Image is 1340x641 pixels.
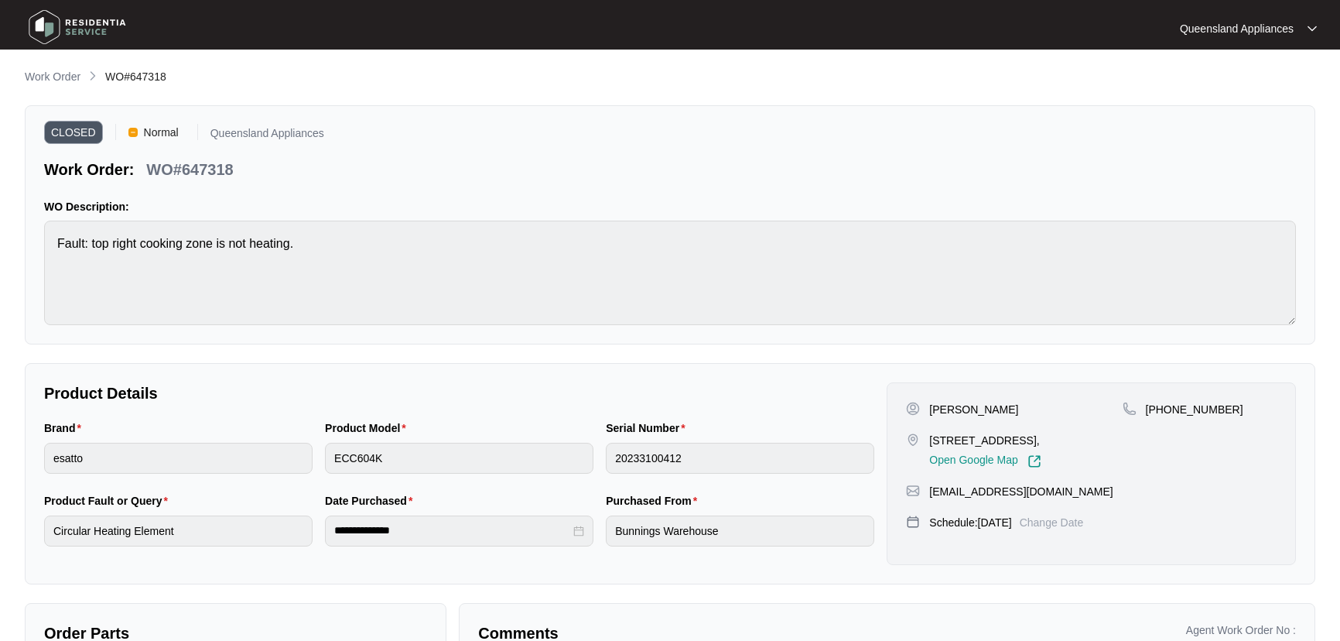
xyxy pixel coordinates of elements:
p: WO#647318 [146,159,233,180]
p: Work Order: [44,159,134,180]
label: Brand [44,420,87,436]
input: Serial Number [606,443,874,474]
input: Product Model [325,443,593,474]
p: Product Details [44,382,874,404]
span: CLOSED [44,121,103,144]
span: Normal [138,121,185,144]
img: dropdown arrow [1308,25,1317,33]
a: Work Order [22,69,84,86]
p: Queensland Appliances [1180,21,1294,36]
label: Product Model [325,420,412,436]
p: Agent Work Order No : [1186,622,1296,638]
p: [STREET_ADDRESS], [929,433,1041,448]
p: WO Description: [44,199,1296,214]
label: Serial Number [606,420,691,436]
input: Brand [44,443,313,474]
label: Product Fault or Query [44,493,174,509]
img: residentia service logo [23,4,132,50]
label: Purchased From [606,493,703,509]
p: [PHONE_NUMBER] [1146,402,1243,417]
p: Queensland Appliances [210,128,324,144]
p: Change Date [1020,515,1084,530]
p: [EMAIL_ADDRESS][DOMAIN_NAME] [929,484,1113,499]
img: map-pin [1123,402,1137,416]
p: Schedule: [DATE] [929,515,1011,530]
input: Product Fault or Query [44,516,313,547]
img: user-pin [906,402,920,416]
img: map-pin [906,484,920,498]
p: [PERSON_NAME] [929,402,1018,417]
img: Vercel Logo [128,128,138,137]
textarea: Fault: top right cooking zone is not heating. [44,221,1296,325]
img: map-pin [906,515,920,529]
a: Open Google Map [929,454,1041,468]
img: Link-External [1027,454,1041,468]
label: Date Purchased [325,493,419,509]
input: Date Purchased [334,523,570,539]
span: WO#647318 [105,70,166,83]
img: map-pin [906,433,920,447]
img: chevron-right [87,70,99,82]
p: Work Order [25,69,80,84]
input: Purchased From [606,516,874,547]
